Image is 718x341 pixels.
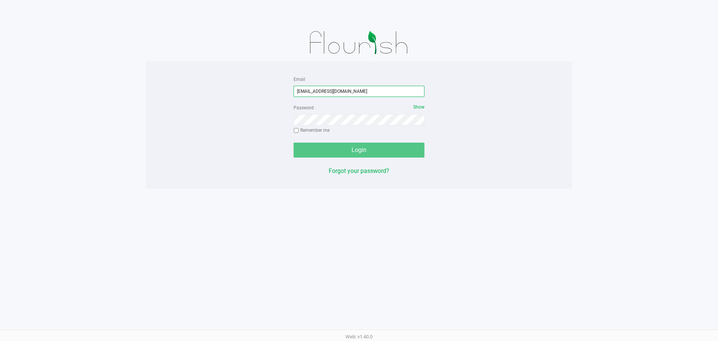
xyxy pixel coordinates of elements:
span: Web: v1.40.0 [346,334,372,340]
span: Show [413,104,424,110]
button: Forgot your password? [329,167,389,176]
label: Remember me [294,127,329,134]
label: Email [294,76,305,83]
label: Password [294,104,314,111]
input: Remember me [294,128,299,133]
